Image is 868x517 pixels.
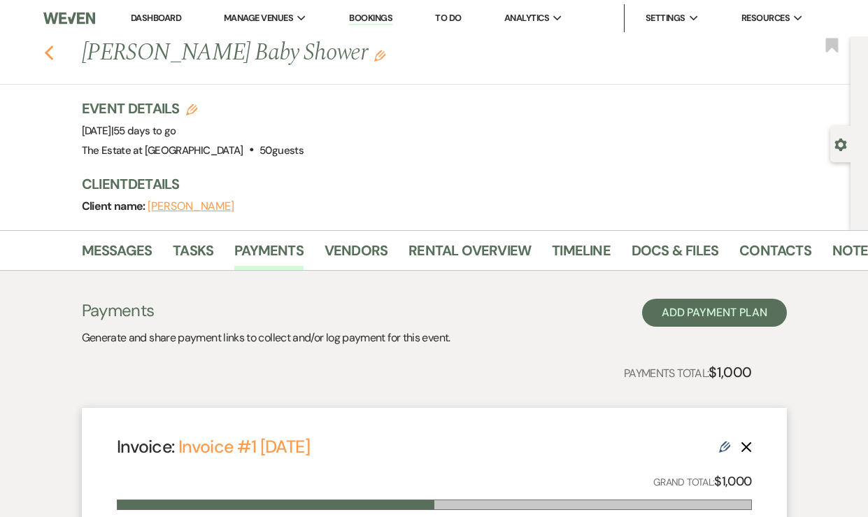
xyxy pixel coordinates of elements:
span: 55 days to go [113,124,176,138]
a: Messages [82,239,152,270]
button: [PERSON_NAME] [148,201,234,212]
span: 50 guests [259,143,304,157]
p: Payments Total: [624,361,752,383]
a: Tasks [173,239,213,270]
a: Rental Overview [408,239,531,270]
h1: [PERSON_NAME] Baby Shower [82,36,692,70]
h3: Client Details [82,174,837,194]
a: Vendors [325,239,387,270]
strong: $1,000 [709,363,751,381]
span: Settings [646,11,685,25]
strong: $1,000 [714,473,751,490]
a: Timeline [552,239,611,270]
a: Contacts [739,239,811,270]
a: Payments [234,239,304,270]
button: Edit [374,49,385,62]
span: | [111,124,176,138]
a: Docs & Files [632,239,718,270]
span: Resources [741,11,790,25]
p: Generate and share payment links to collect and/or log payment for this event. [82,329,450,347]
h3: Event Details [82,99,304,118]
span: The Estate at [GEOGRAPHIC_DATA] [82,143,243,157]
a: To Do [435,12,461,24]
span: Client name: [82,199,148,213]
h4: Invoice: [117,434,310,459]
span: [DATE] [82,124,176,138]
p: Grand Total: [653,472,752,492]
a: Bookings [349,12,392,25]
span: Manage Venues [224,11,293,25]
button: Open lead details [834,137,847,150]
img: Weven Logo [43,3,95,33]
a: Invoice #1 [DATE] [178,435,310,458]
a: Dashboard [131,12,181,24]
span: Analytics [504,11,549,25]
button: Add Payment Plan [642,299,787,327]
h3: Payments [82,299,450,323]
